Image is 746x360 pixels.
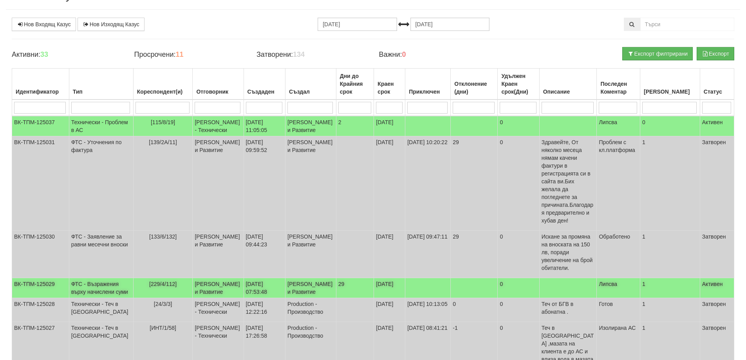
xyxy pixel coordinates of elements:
[622,47,693,60] button: Експорт филтрирани
[542,86,595,97] div: Описание
[69,231,133,278] td: ФТС - Заявление за равни месечни вноски
[12,231,69,278] td: ВК-ТПМ-125030
[599,233,630,240] span: Обработено
[640,278,700,298] td: 1
[285,278,336,298] td: [PERSON_NAME] и Развитие
[12,278,69,298] td: ВК-ТПМ-125029
[640,18,734,31] input: Търсене по Идентификатор, Бл/Вх/Ап, Тип, Описание, Моб. Номер, Имейл, Файл, Коментар,
[640,136,700,231] td: 1
[498,298,539,322] td: 0
[133,69,193,100] th: Кореспондент(и): No sort applied, activate to apply an ascending sort
[405,231,451,278] td: [DATE] 09:47:11
[12,69,69,100] th: Идентификатор: No sort applied, activate to apply an ascending sort
[700,116,734,136] td: Активен
[702,86,732,97] div: Статус
[498,116,539,136] td: 0
[374,69,405,100] th: Краен срок: No sort applied, activate to apply an ascending sort
[285,116,336,136] td: [PERSON_NAME] и Развитие
[69,298,133,322] td: Технически - Теч в [GEOGRAPHIC_DATA]
[640,69,700,100] th: Брой Файлове: No sort applied, activate to apply an ascending sort
[374,278,405,298] td: [DATE]
[69,69,133,100] th: Тип: No sort applied, activate to apply an ascending sort
[376,78,403,97] div: Краен срок
[338,71,372,97] div: Дни до Крайния срок
[374,116,405,136] td: [DATE]
[244,69,285,100] th: Създаден: No sort applied, activate to apply an ascending sort
[244,278,285,298] td: [DATE] 07:53:48
[599,78,638,97] div: Последен Коментар
[599,301,613,307] span: Готов
[285,69,336,100] th: Създал: No sort applied, activate to apply an ascending sort
[336,69,374,100] th: Дни до Крайния срок: No sort applied, activate to apply an ascending sort
[405,69,451,100] th: Приключен: No sort applied, activate to apply an ascending sort
[500,71,537,97] div: Удължен Краен срок(Дни)
[244,298,285,322] td: [DATE] 12:22:16
[69,136,133,231] td: ФТС - Уточнения по фактура
[407,86,448,97] div: Приключен
[12,18,76,31] a: Нов Входящ Казус
[149,139,177,145] span: [139/2А/11]
[285,298,336,322] td: Production - Производство
[193,298,244,322] td: [PERSON_NAME] - Технически
[14,86,67,97] div: Идентификатор
[700,69,734,100] th: Статус: No sort applied, activate to apply an ascending sort
[451,136,498,231] td: 29
[12,51,122,59] h4: Активни:
[193,116,244,136] td: [PERSON_NAME] - Технически
[451,298,498,322] td: 0
[697,47,734,60] button: Експорт
[338,281,345,287] span: 29
[78,18,145,31] a: Нов Изходящ Казус
[71,86,131,97] div: Тип
[193,278,244,298] td: [PERSON_NAME] и Развитие
[539,69,597,100] th: Описание: No sort applied, activate to apply an ascending sort
[154,301,172,307] span: [24/3/3]
[244,116,285,136] td: [DATE] 11:05:05
[150,325,176,331] span: [ИНТ/1/58]
[193,136,244,231] td: [PERSON_NAME] и Развитие
[700,278,734,298] td: Активен
[338,119,341,125] span: 2
[374,298,405,322] td: [DATE]
[69,278,133,298] td: ФТС - Възражения върху начислени суми
[244,231,285,278] td: [DATE] 09:44:23
[175,51,183,58] b: 11
[599,325,636,331] span: Изолирана АС
[379,51,489,59] h4: Важни:
[700,136,734,231] td: Затворен
[700,298,734,322] td: Затворен
[69,116,133,136] td: Технически - Проблем в АС
[12,298,69,322] td: ВК-ТПМ-125028
[542,300,595,316] p: Теч от БГВ в абонатна .
[542,138,595,224] p: Здравейте, От няколко месеца нямам качени фактури в регистрацията си в сайта ви.Бих желала да пог...
[451,69,498,100] th: Отклонение (дни): No sort applied, activate to apply an ascending sort
[498,136,539,231] td: 0
[451,231,498,278] td: 29
[374,136,405,231] td: [DATE]
[498,231,539,278] td: 0
[405,136,451,231] td: [DATE] 10:20:22
[599,139,635,153] span: Проблем с кл.платформа
[285,136,336,231] td: [PERSON_NAME] и Развитие
[287,86,334,97] div: Създал
[256,51,367,59] h4: Затворени:
[599,119,617,125] span: Липсва
[193,231,244,278] td: [PERSON_NAME] и Развитие
[193,69,244,100] th: Отговорник: No sort applied, activate to apply an ascending sort
[374,231,405,278] td: [DATE]
[640,298,700,322] td: 1
[149,281,177,287] span: [229/4/112]
[405,298,451,322] td: [DATE] 10:13:05
[642,86,698,97] div: [PERSON_NAME]
[542,233,595,272] p: Искане за промяна на вноската на 150 лв, поради увеличение на брой обитатели.
[244,136,285,231] td: [DATE] 09:59:52
[151,119,175,125] span: [115/8/19]
[285,231,336,278] td: [PERSON_NAME] и Развитие
[149,233,177,240] span: [133/6/132]
[498,69,539,100] th: Удължен Краен срок(Дни): No sort applied, activate to apply an ascending sort
[40,51,48,58] b: 33
[640,116,700,136] td: 0
[402,51,406,58] b: 0
[12,116,69,136] td: ВК-ТПМ-125037
[599,281,617,287] span: Липсва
